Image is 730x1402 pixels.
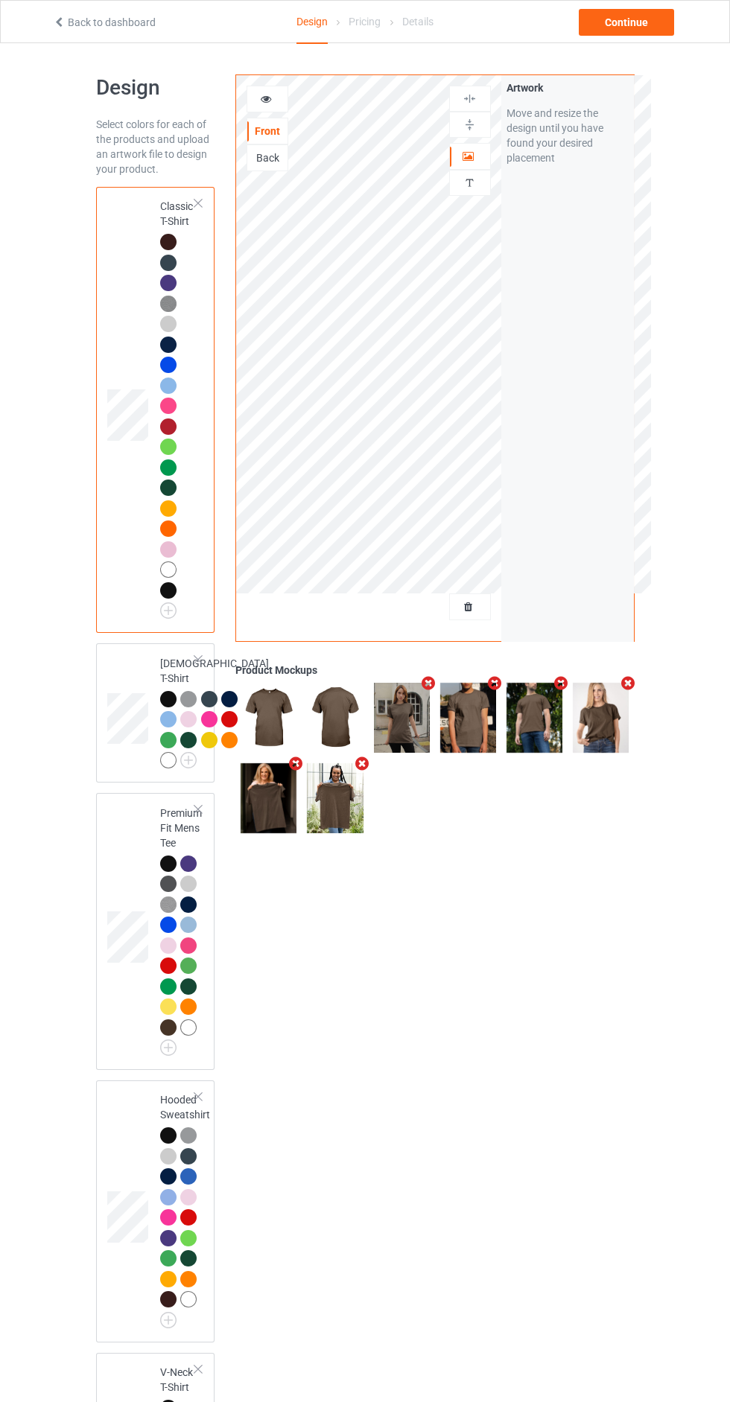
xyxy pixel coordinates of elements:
[160,602,177,619] img: svg+xml;base64,PD94bWwgdmVyc2lvbj0iMS4wIiBlbmNvZGluZz0iVVRGLTgiPz4KPHN2ZyB3aWR0aD0iMjJweCIgaGVpZ2...
[53,16,156,28] a: Back to dashboard
[96,74,215,101] h1: Design
[96,187,215,633] div: Classic T-Shirt
[573,683,629,753] img: regular.jpg
[160,1039,177,1056] img: svg+xml;base64,PD94bWwgdmVyc2lvbj0iMS4wIiBlbmNvZGluZz0iVVRGLTgiPz4KPHN2ZyB3aWR0aD0iMjJweCIgaGVpZ2...
[374,683,430,753] img: regular.jpg
[241,763,296,833] img: regular.jpg
[307,683,363,753] img: regular.jpg
[463,118,477,132] img: svg%3E%0A
[180,752,197,768] img: svg+xml;base64,PD94bWwgdmVyc2lvbj0iMS4wIiBlbmNvZGluZz0iVVRGLTgiPz4KPHN2ZyB3aWR0aD0iMjJweCIgaGVpZ2...
[618,675,637,691] i: Remove mockup
[286,756,305,771] i: Remove mockup
[486,675,504,691] i: Remove mockup
[241,683,296,753] img: regular.jpg
[552,675,571,691] i: Remove mockup
[160,896,177,913] img: heather_texture.png
[507,80,629,95] div: Artwork
[96,643,215,783] div: [DEMOGRAPHIC_DATA] T-Shirt
[247,150,288,165] div: Back
[160,199,196,614] div: Classic T-Shirt
[247,124,288,138] div: Front
[440,683,496,753] img: regular.jpg
[160,1312,177,1328] img: svg+xml;base64,PD94bWwgdmVyc2lvbj0iMS4wIiBlbmNvZGluZz0iVVRGLTgiPz4KPHN2ZyB3aWR0aD0iMjJweCIgaGVpZ2...
[463,176,477,190] img: svg%3E%0A
[463,92,477,106] img: svg%3E%0A
[349,1,381,42] div: Pricing
[352,756,371,771] i: Remove mockup
[160,806,202,1051] div: Premium Fit Mens Tee
[307,763,363,833] img: regular.jpg
[96,117,215,176] div: Select colors for each of the products and upload an artwork file to design your product.
[96,1080,215,1342] div: Hooded Sweatshirt
[419,675,438,691] i: Remove mockup
[507,106,629,165] div: Move and resize the design until you have found your desired placement
[96,793,215,1070] div: Premium Fit Mens Tee
[235,663,634,678] div: Product Mockups
[160,656,269,768] div: [DEMOGRAPHIC_DATA] T-Shirt
[160,296,177,312] img: heather_texture.png
[296,1,328,44] div: Design
[579,9,674,36] div: Continue
[160,1092,210,1323] div: Hooded Sweatshirt
[402,1,434,42] div: Details
[507,683,562,753] img: regular.jpg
